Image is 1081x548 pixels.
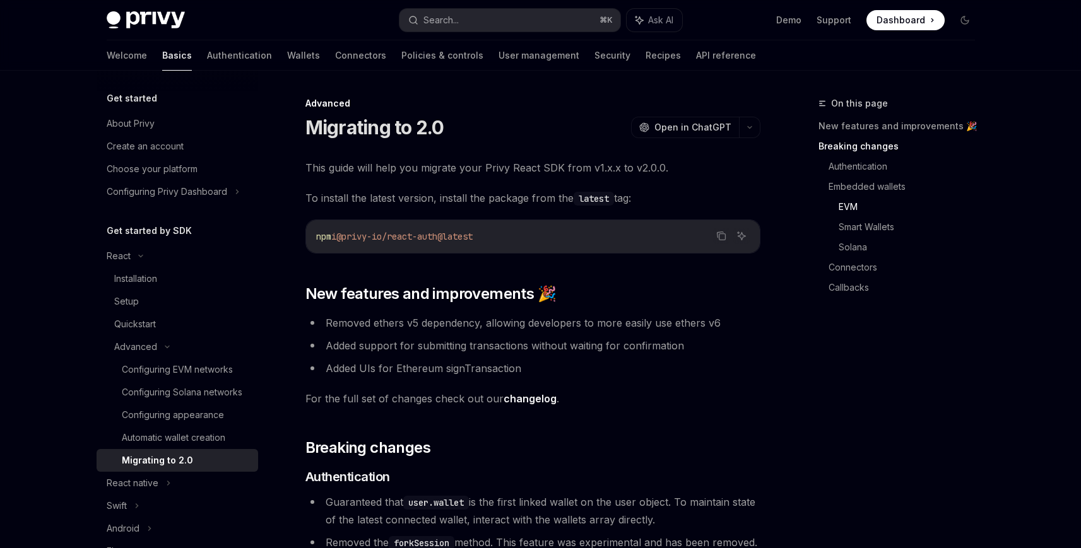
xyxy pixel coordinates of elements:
div: Advanced [114,339,157,354]
div: Advanced [305,97,760,110]
a: Configuring appearance [97,404,258,426]
a: Embedded wallets [829,177,985,197]
a: Migrating to 2.0 [97,449,258,472]
div: Android [107,521,139,536]
div: Automatic wallet creation [122,430,225,445]
span: New features and improvements 🎉 [305,284,556,304]
a: Connectors [829,257,985,277]
div: React [107,248,131,264]
div: Migrating to 2.0 [122,453,193,468]
a: Configuring EVM networks [97,358,258,381]
span: This guide will help you migrate your Privy React SDK from v1.x.x to v2.0.0. [305,159,760,177]
button: Search...⌘K [399,9,620,32]
a: Support [817,14,851,26]
button: Toggle dark mode [955,10,975,30]
a: Wallets [287,40,320,71]
div: About Privy [107,116,155,131]
span: Open in ChatGPT [654,121,731,134]
div: Configuring EVM networks [122,362,233,377]
div: Installation [114,271,157,286]
a: New features and improvements 🎉 [818,116,985,136]
span: Breaking changes [305,438,430,458]
li: Added UIs for Ethereum signTransaction [305,359,760,377]
a: Callbacks [829,277,985,298]
a: Automatic wallet creation [97,426,258,449]
h5: Get started by SDK [107,223,192,238]
span: i [331,231,336,242]
span: Guaranteed that is the first linked wallet on the user object. To maintain state of the latest co... [326,496,755,526]
a: Welcome [107,40,147,71]
button: Copy the contents from the code block [713,228,730,244]
a: Dashboard [866,10,945,30]
div: Choose your platform [107,161,198,177]
a: Configuring Solana networks [97,381,258,404]
div: Swift [107,498,127,513]
span: Dashboard [877,14,925,26]
a: Recipes [646,40,681,71]
span: ⌘ K [600,15,613,25]
span: On this page [831,96,888,111]
div: Configuring Solana networks [122,385,242,400]
a: EVM [839,197,985,217]
h5: Get started [107,91,157,106]
a: Choose your platform [97,158,258,180]
a: Breaking changes [818,136,985,156]
a: Basics [162,40,192,71]
span: npm [316,231,331,242]
span: For the full set of changes check out our . [305,390,760,407]
a: Smart Wallets [839,217,985,237]
button: Ask AI [627,9,682,32]
code: user.wallet [403,496,469,510]
a: Create an account [97,135,258,158]
a: Demo [776,14,801,26]
button: Ask AI [733,228,750,244]
a: About Privy [97,112,258,135]
div: Setup [114,294,139,309]
div: Create an account [107,139,184,154]
div: Configuring appearance [122,407,224,423]
a: Authentication [207,40,272,71]
span: To install the latest version, install the package from the tag: [305,189,760,207]
a: Solana [839,237,985,257]
a: changelog [504,392,557,405]
button: Open in ChatGPT [631,117,739,138]
code: latest [574,192,614,206]
a: User management [499,40,579,71]
a: Connectors [335,40,386,71]
a: Policies & controls [401,40,483,71]
div: Search... [423,13,459,28]
img: dark logo [107,11,185,29]
a: Authentication [829,156,985,177]
div: React native [107,475,158,491]
li: Added support for submitting transactions without waiting for confirmation [305,337,760,354]
div: Quickstart [114,317,156,332]
div: Configuring Privy Dashboard [107,184,227,199]
a: Installation [97,267,258,290]
a: Setup [97,290,258,313]
a: Security [594,40,630,71]
li: Removed ethers v5 dependency, allowing developers to more easily use ethers v6 [305,314,760,332]
span: Authentication [305,468,390,486]
h1: Migrating to 2.0 [305,116,444,139]
a: Quickstart [97,313,258,335]
span: @privy-io/react-auth@latest [336,231,473,242]
span: Ask AI [648,14,673,26]
a: API reference [696,40,756,71]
